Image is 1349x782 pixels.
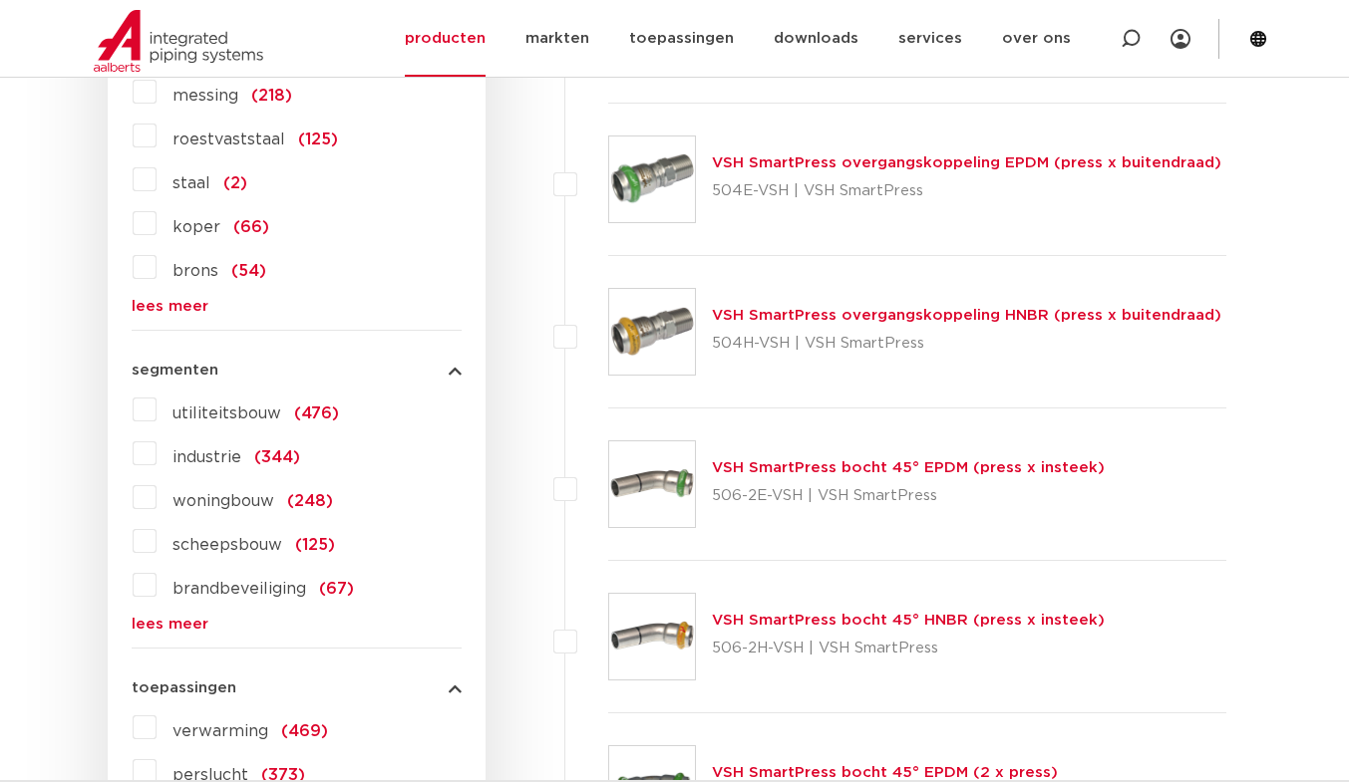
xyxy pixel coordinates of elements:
[712,308,1221,323] a: VSH SmartPress overgangskoppeling HNBR (press x buitendraad)
[281,723,328,739] span: (469)
[254,449,300,465] span: (344)
[609,441,695,527] img: Thumbnail for VSH SmartPress bocht 45° EPDM (press x insteek)
[172,493,274,509] span: woningbouw
[172,88,238,104] span: messing
[172,405,281,421] span: utiliteitsbouw
[132,680,462,695] button: toepassingen
[132,680,236,695] span: toepassingen
[298,131,338,147] span: (125)
[609,289,695,375] img: Thumbnail for VSH SmartPress overgangskoppeling HNBR (press x buitendraad)
[132,363,218,378] span: segmenten
[712,328,1221,360] p: 504H-VSH | VSH SmartPress
[233,219,269,235] span: (66)
[132,363,462,378] button: segmenten
[172,219,220,235] span: koper
[294,405,339,421] span: (476)
[172,131,285,147] span: roestvaststaal
[295,537,335,553] span: (125)
[231,263,266,279] span: (54)
[132,299,462,314] a: lees meer
[172,449,241,465] span: industrie
[712,460,1105,475] a: VSH SmartPress bocht 45° EPDM (press x insteek)
[251,88,292,104] span: (218)
[712,480,1105,512] p: 506-2E-VSH | VSH SmartPress
[712,633,1105,664] p: 506-2H-VSH | VSH SmartPress
[287,493,333,509] span: (248)
[172,581,306,597] span: brandbeveiliging
[712,613,1105,628] a: VSH SmartPress bocht 45° HNBR (press x insteek)
[712,155,1221,170] a: VSH SmartPress overgangskoppeling EPDM (press x buitendraad)
[319,581,354,597] span: (67)
[609,136,695,222] img: Thumbnail for VSH SmartPress overgangskoppeling EPDM (press x buitendraad)
[712,765,1058,780] a: VSH SmartPress bocht 45° EPDM (2 x press)
[172,537,282,553] span: scheepsbouw
[712,175,1221,207] p: 504E-VSH | VSH SmartPress
[172,723,268,739] span: verwarming
[172,175,210,191] span: staal
[172,263,218,279] span: brons
[609,594,695,679] img: Thumbnail for VSH SmartPress bocht 45° HNBR (press x insteek)
[223,175,247,191] span: (2)
[1171,17,1190,61] div: my IPS
[132,617,462,632] a: lees meer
